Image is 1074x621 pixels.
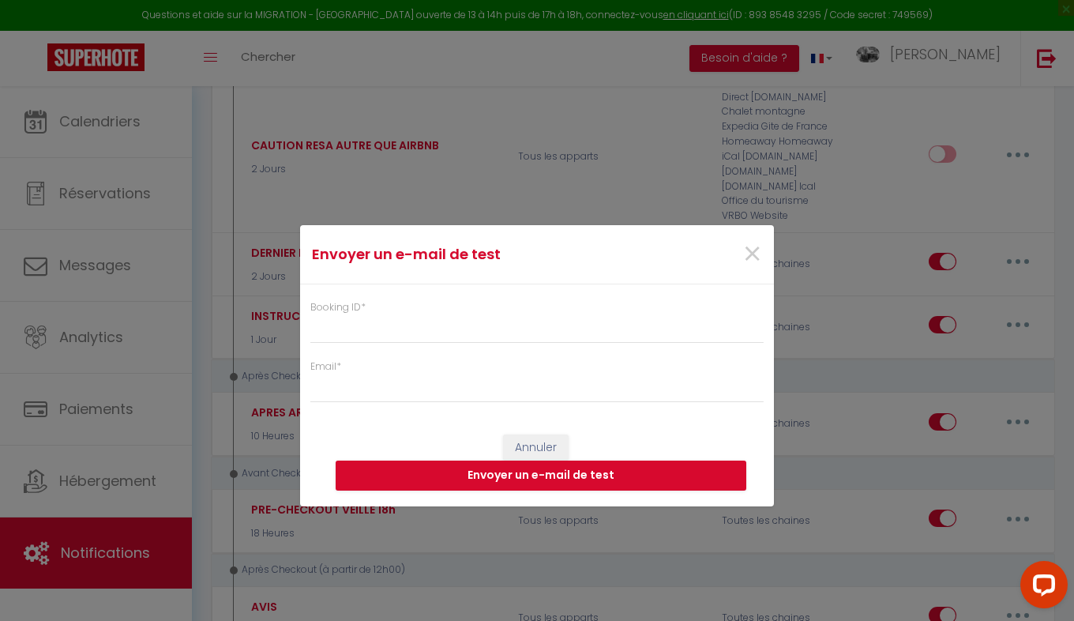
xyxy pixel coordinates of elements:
label: Booking ID [310,300,366,315]
button: Envoyer un e-mail de test [336,461,746,491]
h4: Envoyer un e-mail de test [312,243,605,265]
button: Close [742,238,762,272]
iframe: LiveChat chat widget [1008,555,1074,621]
span: × [742,231,762,278]
button: Annuler [503,435,569,461]
label: Email [310,359,341,374]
